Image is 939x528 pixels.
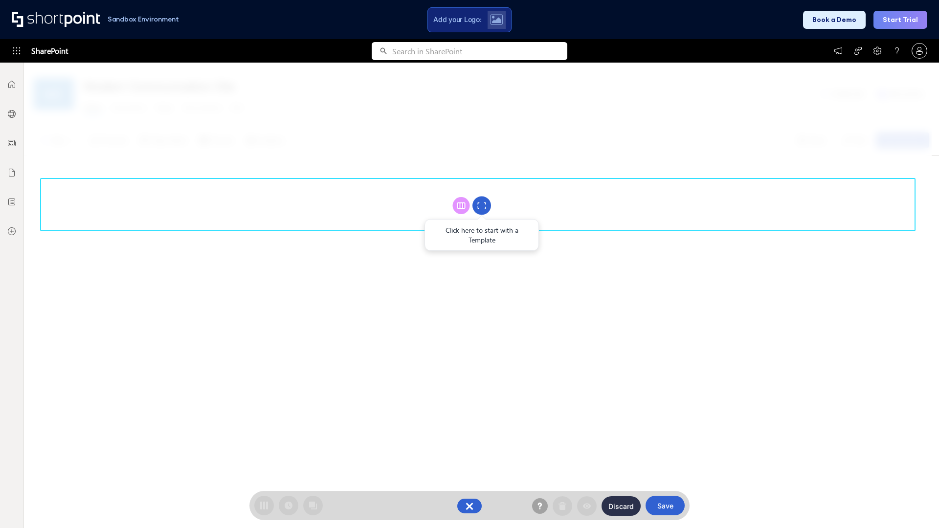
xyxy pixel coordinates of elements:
[890,481,939,528] iframe: Chat Widget
[646,496,685,515] button: Save
[602,496,641,516] button: Discard
[108,17,179,22] h1: Sandbox Environment
[31,39,68,63] span: SharePoint
[873,11,927,29] button: Start Trial
[433,15,481,24] span: Add your Logo:
[490,14,503,25] img: Upload logo
[392,42,567,60] input: Search in SharePoint
[803,11,866,29] button: Book a Demo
